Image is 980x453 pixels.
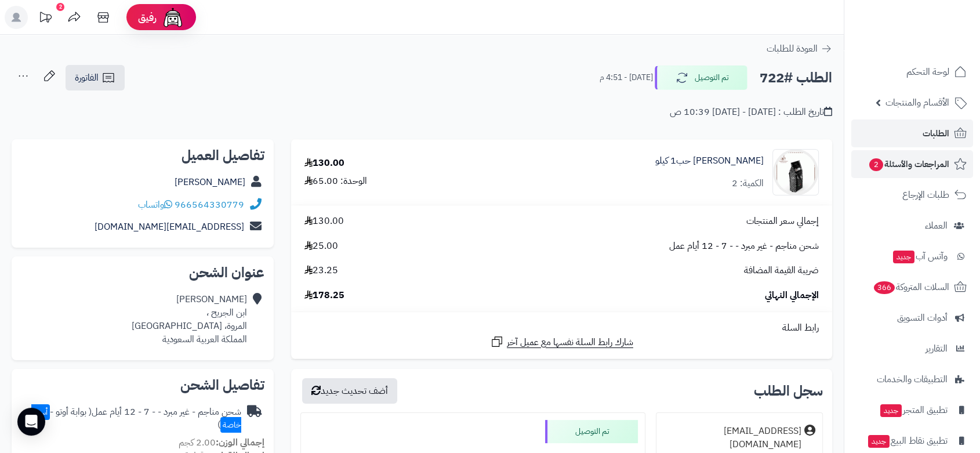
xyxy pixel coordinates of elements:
[31,404,241,433] span: أسعار خاصة
[132,293,247,346] div: [PERSON_NAME] ابن الجريح ، المروة، [GEOGRAPHIC_DATA] المملكة العربية السعودية
[75,71,99,85] span: الفاتورة
[304,264,338,277] span: 23.25
[879,402,948,418] span: تطبيق المتجر
[892,248,948,264] span: وآتس آب
[304,289,344,302] span: 178.25
[851,58,973,86] a: لوحة التحكم
[746,215,819,228] span: إجمالي سعر المنتجات
[95,220,244,234] a: [EMAIL_ADDRESS][DOMAIN_NAME]
[925,340,948,357] span: التقارير
[216,436,264,450] strong: إجمالي الوزن:
[663,425,801,451] div: [EMAIL_ADDRESS][DOMAIN_NAME]
[897,310,948,326] span: أدوات التسويق
[874,281,895,294] span: 366
[754,384,823,398] h3: سجل الطلب
[66,65,125,90] a: الفاتورة
[867,433,948,449] span: تطبيق نقاط البيع
[744,264,819,277] span: ضريبة القيمة المضافة
[906,64,949,80] span: لوحة التحكم
[56,3,64,11] div: 2
[851,365,973,393] a: التطبيقات والخدمات
[17,408,45,436] div: Open Intercom Messenger
[21,378,264,392] h2: تفاصيل الشحن
[877,371,948,387] span: التطبيقات والخدمات
[873,279,949,295] span: السلات المتروكة
[925,218,948,234] span: العملاء
[21,266,264,280] h2: عنوان الشحن
[885,95,949,111] span: الأقسام والمنتجات
[655,66,747,90] button: تم التوصيل
[304,240,338,253] span: 25.00
[765,289,819,302] span: الإجمالي النهائي
[923,125,949,142] span: الطلبات
[600,72,653,84] small: [DATE] - 4:51 م
[31,6,60,32] a: تحديثات المنصة
[869,158,883,171] span: 2
[851,212,973,240] a: العملاء
[760,66,832,90] h2: الطلب #722
[851,273,973,301] a: السلات المتروكة366
[902,187,949,203] span: طلبات الإرجاع
[851,304,973,332] a: أدوات التسويق
[851,119,973,147] a: الطلبات
[655,154,764,168] a: [PERSON_NAME] حب1 كيلو
[893,251,914,263] span: جديد
[175,198,244,212] a: 966564330779
[901,28,969,53] img: logo-2.png
[669,240,819,253] span: شحن مناجم - غير مبرد - - 7 - 12 أيام عمل
[545,420,638,443] div: تم التوصيل
[507,336,633,349] span: شارك رابط السلة نفسها مع عميل آخر
[296,321,827,335] div: رابط السلة
[138,10,157,24] span: رفيق
[880,404,902,417] span: جديد
[304,175,367,188] div: الوحدة: 65.00
[851,396,973,424] a: تطبيق المتجرجديد
[868,435,890,448] span: جديد
[490,335,633,349] a: شارك رابط السلة نفسها مع عميل آخر
[851,150,973,178] a: المراجعات والأسئلة2
[21,405,241,432] div: شحن مناجم - غير مبرد - - 7 - 12 أيام عمل
[161,6,184,29] img: ai-face.png
[851,181,973,209] a: طلبات الإرجاع
[767,42,832,56] a: العودة للطلبات
[851,335,973,363] a: التقارير
[175,175,245,189] a: [PERSON_NAME]
[179,436,264,450] small: 2.00 كجم
[302,378,397,404] button: أضف تحديث جديد
[138,198,172,212] a: واتساب
[31,405,241,432] span: ( بوابة أوتو - )
[304,215,344,228] span: 130.00
[851,242,973,270] a: وآتس آبجديد
[868,156,949,172] span: المراجعات والأسئلة
[773,149,818,195] img: 1696329499-%D8%A8%D9%86-%D8%A7%D8%B3%D8%A8%D8%B1%D9%8A%D8%B3%D9%88-%D8%AD%D8%A8-1-%D9%83-90x90.gif
[767,42,818,56] span: العودة للطلبات
[21,148,264,162] h2: تفاصيل العميل
[670,106,832,119] div: تاريخ الطلب : [DATE] - [DATE] 10:39 ص
[732,177,764,190] div: الكمية: 2
[304,157,344,170] div: 130.00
